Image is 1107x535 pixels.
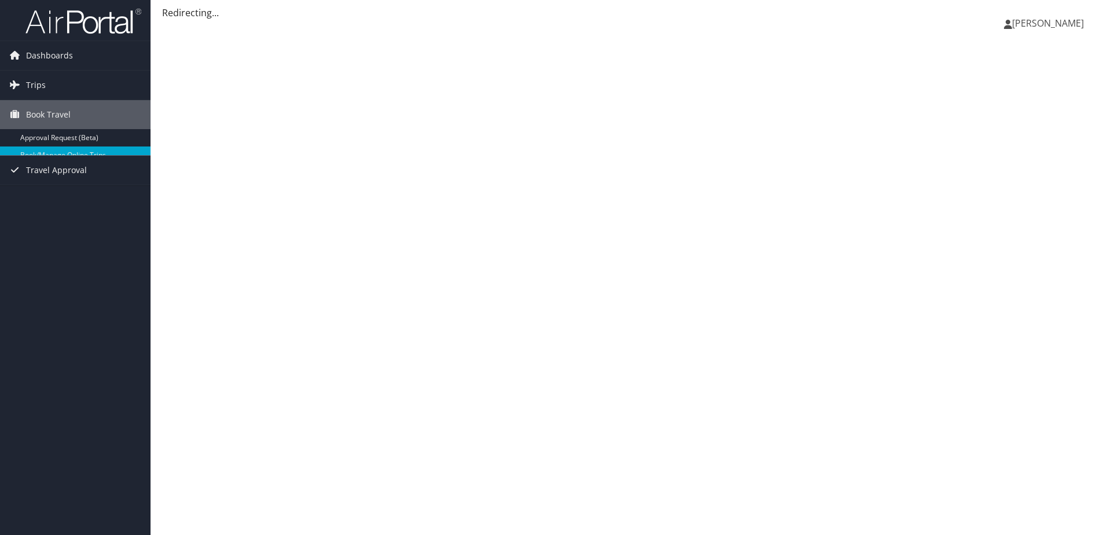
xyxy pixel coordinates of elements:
[162,6,1095,20] div: Redirecting...
[26,71,46,100] span: Trips
[26,156,87,185] span: Travel Approval
[1004,6,1095,41] a: [PERSON_NAME]
[26,41,73,70] span: Dashboards
[26,100,71,129] span: Book Travel
[25,8,141,35] img: airportal-logo.png
[1012,17,1084,30] span: [PERSON_NAME]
